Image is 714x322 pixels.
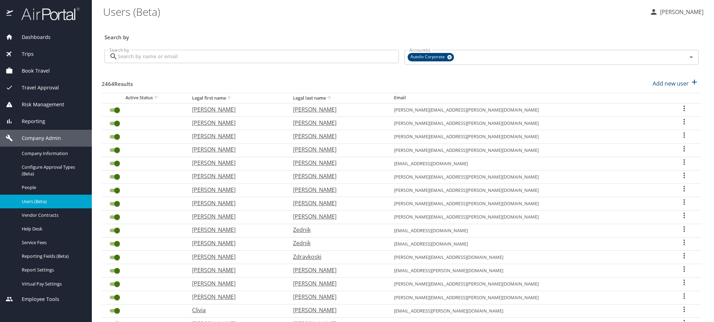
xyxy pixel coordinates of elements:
td: [EMAIL_ADDRESS][PERSON_NAME][DOMAIN_NAME] [388,304,667,317]
p: [PERSON_NAME] [293,186,380,194]
span: Reporting Fields (Beta) [22,253,83,260]
span: Users (Beta) [22,198,83,205]
span: Help Desk [22,226,83,232]
td: [EMAIL_ADDRESS][DOMAIN_NAME] [388,224,667,237]
p: [PERSON_NAME] [293,159,380,167]
p: [PERSON_NAME] [293,105,380,114]
td: [PERSON_NAME][EMAIL_ADDRESS][PERSON_NAME][DOMAIN_NAME] [388,170,667,183]
p: Zednik [293,226,380,234]
span: Virtual Pay Settings [22,281,83,287]
button: Add new user [650,76,701,91]
span: Trips [13,50,34,58]
img: icon-airportal.png [6,7,14,21]
th: Active Status [102,93,186,103]
td: [PERSON_NAME][EMAIL_ADDRESS][PERSON_NAME][DOMAIN_NAME] [388,210,667,224]
span: Book Travel [13,67,50,75]
span: Employee Tools [13,295,59,303]
span: Dashboards [13,33,50,41]
span: Vendor Contracts [22,212,83,219]
button: sort [326,95,333,102]
h3: 2464 Results [102,76,133,88]
img: airportal-logo.png [14,7,80,21]
p: [PERSON_NAME] [192,199,279,207]
p: Clivia [192,306,279,314]
p: [PERSON_NAME] [192,212,279,221]
p: Zednik [293,239,380,247]
p: [PERSON_NAME] [293,172,380,180]
p: [PERSON_NAME] [192,105,279,114]
p: [PERSON_NAME] [293,279,380,288]
span: Reporting [13,118,45,125]
button: [PERSON_NAME] [647,6,706,18]
span: People [22,184,83,191]
td: [PERSON_NAME][EMAIL_ADDRESS][PERSON_NAME][DOMAIN_NAME] [388,130,667,143]
td: [EMAIL_ADDRESS][DOMAIN_NAME] [388,237,667,250]
p: [PERSON_NAME] [293,132,380,140]
p: [PERSON_NAME] [293,293,380,301]
p: [PERSON_NAME] [192,293,279,301]
p: [PERSON_NAME] [293,119,380,127]
th: Legal first name [186,93,287,103]
p: Zdravkoski [293,253,380,261]
td: [PERSON_NAME][EMAIL_ADDRESS][DOMAIN_NAME] [388,251,667,264]
div: Autoliv Corporate [408,53,454,61]
th: Legal last name [287,93,388,103]
h3: Search by [104,29,699,41]
p: [PERSON_NAME] [192,159,279,167]
button: Open [686,52,696,62]
p: [PERSON_NAME] [192,186,279,194]
input: Search by name or email [118,50,399,63]
p: [PERSON_NAME] [658,8,703,16]
td: [PERSON_NAME][EMAIL_ADDRESS][PERSON_NAME][DOMAIN_NAME] [388,197,667,210]
td: [PERSON_NAME][EMAIL_ADDRESS][PERSON_NAME][DOMAIN_NAME] [388,184,667,197]
p: Add new user [653,79,689,88]
p: [PERSON_NAME] [192,172,279,180]
button: sort [226,95,233,102]
button: sort [153,95,160,101]
span: Configure Approval Types (Beta) [22,164,83,177]
p: [PERSON_NAME] [192,132,279,140]
td: [PERSON_NAME][EMAIL_ADDRESS][PERSON_NAME][DOMAIN_NAME] [388,117,667,130]
p: [PERSON_NAME] [192,145,279,154]
span: Travel Approval [13,84,59,92]
span: Autoliv Corporate [408,53,449,61]
td: [PERSON_NAME][EMAIL_ADDRESS][PERSON_NAME][DOMAIN_NAME] [388,277,667,291]
p: [PERSON_NAME] [293,212,380,221]
td: [EMAIL_ADDRESS][DOMAIN_NAME] [388,157,667,170]
span: Company Information [22,150,83,157]
p: [PERSON_NAME] [192,226,279,234]
span: Risk Management [13,101,64,108]
span: Company Admin [13,134,61,142]
span: Service Fees [22,239,83,246]
p: [PERSON_NAME] [293,266,380,274]
p: [PERSON_NAME] [192,239,279,247]
th: Email [388,93,667,103]
p: [PERSON_NAME] [192,119,279,127]
h1: Users (Beta) [103,1,644,22]
p: [PERSON_NAME] [192,279,279,288]
p: [PERSON_NAME] [192,253,279,261]
p: [PERSON_NAME] [293,199,380,207]
p: [PERSON_NAME] [293,145,380,154]
td: [PERSON_NAME][EMAIL_ADDRESS][PERSON_NAME][DOMAIN_NAME] [388,291,667,304]
p: [PERSON_NAME] [293,306,380,314]
td: [PERSON_NAME][EMAIL_ADDRESS][PERSON_NAME][DOMAIN_NAME] [388,103,667,116]
td: [EMAIL_ADDRESS][PERSON_NAME][DOMAIN_NAME] [388,264,667,277]
span: Report Settings [22,267,83,273]
td: [PERSON_NAME][EMAIL_ADDRESS][PERSON_NAME][DOMAIN_NAME] [388,143,667,157]
p: [PERSON_NAME] [192,266,279,274]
